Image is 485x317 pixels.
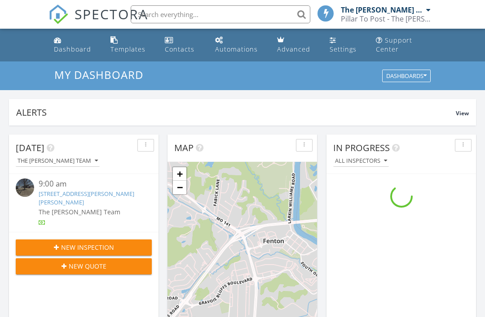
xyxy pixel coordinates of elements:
[341,14,431,23] div: Pillar To Post - The Frederick Team
[335,158,387,164] div: All Inspectors
[273,32,319,58] a: Advanced
[215,45,258,53] div: Automations
[382,70,431,83] button: Dashboards
[165,45,194,53] div: Contacts
[131,5,310,23] input: Search everything...
[48,12,148,31] a: SPECTORA
[212,32,266,58] a: Automations (Basic)
[39,190,134,206] a: [STREET_ADDRESS][PERSON_NAME][PERSON_NAME]
[174,142,194,154] span: Map
[376,36,412,53] div: Support Center
[48,4,68,24] img: The Best Home Inspection Software - Spectora
[277,45,310,53] div: Advanced
[61,243,114,252] span: New Inspection
[341,5,424,14] div: The [PERSON_NAME] Team
[330,45,357,53] div: Settings
[69,261,106,271] span: New Quote
[54,67,143,82] span: My Dashboard
[372,32,435,58] a: Support Center
[75,4,148,23] span: SPECTORA
[16,258,152,274] button: New Quote
[16,155,100,167] button: The [PERSON_NAME] Team
[16,178,152,227] a: 9:00 am [STREET_ADDRESS][PERSON_NAME][PERSON_NAME] The [PERSON_NAME] Team
[326,32,365,58] a: Settings
[39,208,120,216] span: The [PERSON_NAME] Team
[16,106,456,118] div: Alerts
[333,142,390,154] span: In Progress
[16,239,152,256] button: New Inspection
[107,32,154,58] a: Templates
[333,155,389,167] button: All Inspectors
[54,45,91,53] div: Dashboard
[173,167,186,181] a: Zoom in
[386,73,427,79] div: Dashboards
[456,109,469,117] span: View
[110,45,145,53] div: Templates
[39,178,141,190] div: 9:00 am
[50,32,100,58] a: Dashboard
[16,178,34,197] img: streetview
[173,181,186,194] a: Zoom out
[161,32,204,58] a: Contacts
[18,158,98,164] div: The [PERSON_NAME] Team
[16,142,44,154] span: [DATE]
